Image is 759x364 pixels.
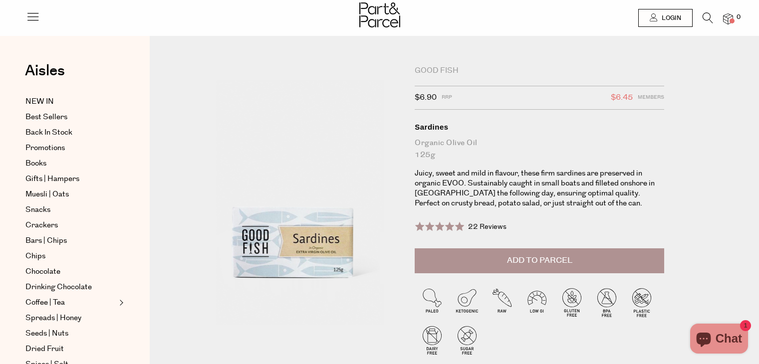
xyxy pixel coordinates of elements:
span: Crackers [25,219,58,231]
a: Dried Fruit [25,343,116,355]
button: Expand/Collapse Coffee | Tea [117,297,124,309]
span: Chips [25,250,45,262]
a: Gifts | Hampers [25,173,116,185]
a: Chips [25,250,116,262]
div: Sardines [415,122,664,132]
span: Drinking Chocolate [25,281,92,293]
span: Best Sellers [25,111,67,123]
a: Back In Stock [25,127,116,139]
span: Add to Parcel [507,255,572,266]
inbox-online-store-chat: Shopify online store chat [687,324,751,356]
span: Aisles [25,60,65,82]
img: P_P-ICONS-Live_Bec_V11_Dairy_Free.svg [415,323,450,358]
span: Coffee | Tea [25,297,65,309]
span: Members [638,91,664,104]
a: Coffee | Tea [25,297,116,309]
span: $6.90 [415,91,437,104]
span: Bars | Chips [25,235,67,247]
a: Crackers [25,219,116,231]
a: Spreads | Honey [25,312,116,324]
a: Aisles [25,63,65,88]
a: Login [638,9,693,27]
span: Chocolate [25,266,60,278]
img: Sardines [180,66,400,325]
span: Books [25,158,46,170]
span: Dried Fruit [25,343,64,355]
span: Seeds | Nuts [25,328,68,340]
span: Spreads | Honey [25,312,81,324]
div: Good Fish [415,66,664,76]
img: P_P-ICONS-Live_Bec_V11_Paleo.svg [415,285,450,320]
a: Bars | Chips [25,235,116,247]
a: Books [25,158,116,170]
span: NEW IN [25,96,54,108]
a: Chocolate [25,266,116,278]
img: Part&Parcel [359,2,400,27]
img: P_P-ICONS-Live_Bec_V11_Sugar_Free.svg [450,323,485,358]
span: Promotions [25,142,65,154]
span: Snacks [25,204,50,216]
span: Muesli | Oats [25,188,69,200]
a: Promotions [25,142,116,154]
p: Juicy, sweet and mild in flavour, these firm sardines are preserved in organic EVOO. Sustainably ... [415,169,664,208]
span: 22 Reviews [468,222,506,232]
button: Add to Parcel [415,248,664,273]
a: Snacks [25,204,116,216]
img: P_P-ICONS-Live_Bec_V11_Plastic_Free.svg [624,285,659,320]
div: Organic Olive Oil 125g [415,137,664,161]
img: P_P-ICONS-Live_Bec_V11_Ketogenic.svg [450,285,485,320]
span: RRP [442,91,452,104]
a: Best Sellers [25,111,116,123]
a: Seeds | Nuts [25,328,116,340]
span: $6.45 [611,91,633,104]
span: Gifts | Hampers [25,173,79,185]
a: 0 [723,13,733,24]
img: P_P-ICONS-Live_Bec_V11_BPA_Free.svg [589,285,624,320]
a: Muesli | Oats [25,188,116,200]
span: Back In Stock [25,127,72,139]
a: Drinking Chocolate [25,281,116,293]
span: Login [659,14,681,22]
img: P_P-ICONS-Live_Bec_V11_Gluten_Free.svg [554,285,589,320]
a: NEW IN [25,96,116,108]
span: 0 [734,13,743,22]
img: P_P-ICONS-Live_Bec_V11_Low_Gi.svg [519,285,554,320]
img: P_P-ICONS-Live_Bec_V11_Raw.svg [485,285,519,320]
